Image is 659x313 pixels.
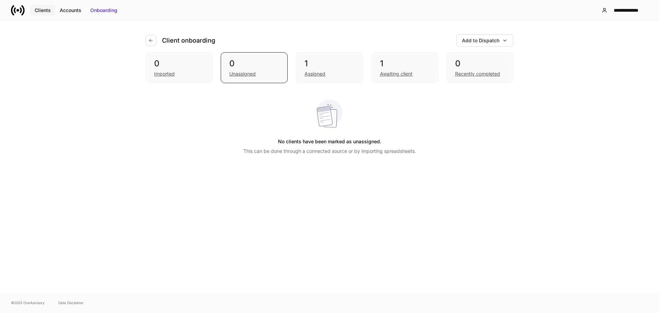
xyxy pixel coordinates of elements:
button: Add to Dispatch [456,34,513,47]
div: Imported [154,70,175,77]
div: 0Unassigned [221,52,288,83]
a: Data Disclaimer [58,300,84,305]
div: Recently completed [455,70,500,77]
h5: No clients have been marked as unassigned. [278,135,381,148]
div: 1 [304,58,354,69]
div: 0Imported [146,52,212,83]
div: Assigned [304,70,325,77]
div: 0Recently completed [447,52,513,83]
div: Unassigned [229,70,256,77]
div: 0 [455,58,505,69]
div: 0 [229,58,279,69]
div: 1Awaiting client [371,52,438,83]
h4: Client onboarding [162,36,215,45]
div: Accounts [60,7,81,14]
span: © 2025 OneAdvisory [11,300,45,305]
div: Onboarding [90,7,117,14]
button: Clients [30,5,55,16]
div: 1Assigned [296,52,363,83]
button: Accounts [55,5,86,16]
div: Clients [35,7,51,14]
div: 1 [380,58,430,69]
p: This can be done through a connected source or by importing spreadsheets. [243,148,416,155]
div: Awaiting client [380,70,413,77]
button: Onboarding [86,5,122,16]
div: 0 [154,58,204,69]
div: Add to Dispatch [462,37,499,44]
